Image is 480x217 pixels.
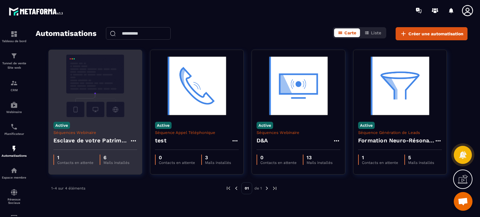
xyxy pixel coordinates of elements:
[10,145,18,152] img: automations
[307,160,332,165] p: Mails installés
[272,185,277,191] img: next
[10,79,18,87] img: formation
[2,118,27,140] a: schedulerschedulerPlanificateur
[155,130,239,135] p: Séquence Appel Téléphonique
[362,155,398,160] p: 1
[57,155,93,160] p: 1
[371,30,381,35] span: Liste
[53,122,70,129] p: Active
[257,55,340,117] img: automation-background
[205,155,231,160] p: 3
[10,123,18,131] img: scheduler
[2,39,27,43] p: Tableau de bord
[2,110,27,114] p: Webinaire
[2,184,27,209] a: social-networksocial-networkRéseaux Sociaux
[36,27,97,40] h2: Automatisations
[155,136,167,145] h4: test
[307,155,332,160] p: 13
[264,185,270,191] img: next
[155,122,172,129] p: Active
[53,130,137,135] p: Séquences Webinaire
[2,75,27,96] a: formationformationCRM
[159,160,195,165] p: Contacts en attente
[2,176,27,179] p: Espace membre
[51,186,85,190] p: 1-4 sur 4 éléments
[2,96,27,118] a: automationsautomationsWebinaire
[358,55,442,117] img: automation-background
[260,155,297,160] p: 0
[233,185,239,191] img: prev
[344,30,356,35] span: Carte
[257,130,340,135] p: Séquences Webinaire
[10,101,18,109] img: automations
[454,192,472,211] div: Ouvrir le chat
[2,26,27,47] a: formationformationTableau de bord
[226,185,231,191] img: prev
[2,88,27,92] p: CRM
[241,182,252,194] p: 01
[358,136,434,145] h4: Formation Neuro-Résonance
[9,6,65,17] img: logo
[362,160,398,165] p: Contacts en attente
[155,55,239,117] img: automation-background
[53,136,130,145] h4: Esclave de votre Patrimoine - Copy
[103,160,129,165] p: Mails installés
[159,155,195,160] p: 0
[408,155,434,160] p: 5
[2,47,27,75] a: formationformationTunnel de vente Site web
[257,122,273,129] p: Active
[57,160,93,165] p: Contacts en attente
[361,28,385,37] button: Liste
[10,52,18,60] img: formation
[10,189,18,196] img: social-network
[358,122,375,129] p: Active
[10,30,18,38] img: formation
[10,167,18,174] img: automations
[334,28,360,37] button: Carte
[205,160,231,165] p: Mails installés
[2,61,27,70] p: Tunnel de vente Site web
[254,186,262,191] p: de 1
[260,160,297,165] p: Contacts en attente
[53,55,137,117] img: automation-background
[103,155,129,160] p: 6
[408,160,434,165] p: Mails installés
[2,154,27,157] p: Automatisations
[396,27,467,40] button: Créer une automatisation
[257,136,268,145] h4: D&A
[2,198,27,205] p: Réseaux Sociaux
[2,132,27,136] p: Planificateur
[2,162,27,184] a: automationsautomationsEspace membre
[408,31,463,37] span: Créer une automatisation
[358,130,442,135] p: Séquence Génération de Leads
[2,140,27,162] a: automationsautomationsAutomatisations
